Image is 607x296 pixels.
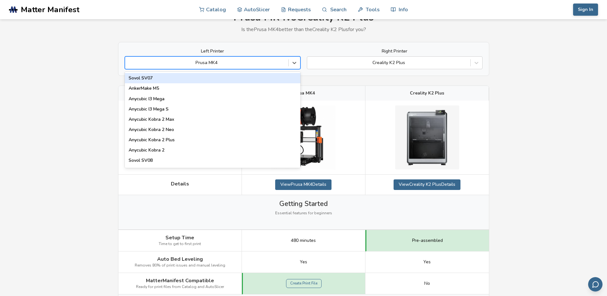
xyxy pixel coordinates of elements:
[292,91,315,96] span: Prusa MK4
[279,200,328,208] span: Getting Started
[275,211,332,216] span: Essential features for beginners
[394,179,460,190] a: ViewCreality K2 PlusDetails
[286,279,322,288] a: Create Print File
[291,238,316,243] span: 480 minutes
[135,263,225,268] span: Removes 80% of print issues and manual leveling
[573,4,598,16] button: Sign In
[412,238,443,243] span: Pre-assembled
[118,12,489,23] h1: Prusa MK4 vs Creality K2 Plus
[118,27,489,32] p: Is the Prusa MK4 better than the Creality K2 Plus for you?
[125,114,300,125] div: Anycubic Kobra 2 Max
[125,83,300,94] div: AnkerMake M5
[423,259,431,265] span: Yes
[157,256,203,262] span: Auto Bed Leveling
[275,179,331,190] a: ViewPrusa MK4Details
[21,5,79,14] span: Matter Manifest
[125,166,300,176] div: Creality Hi
[125,73,300,83] div: Sovol SV07
[588,277,603,292] button: Send feedback via email
[159,242,201,246] span: Time to get to first print
[125,135,300,145] div: Anycubic Kobra 2 Plus
[125,104,300,114] div: Anycubic I3 Mega S
[424,281,430,286] span: No
[300,259,307,265] span: Yes
[146,278,214,284] span: MatterManifest Compatible
[307,49,483,54] label: Right Printer
[128,60,130,65] input: Prusa MK4Sovol SV07AnkerMake M5Anycubic I3 MegaAnycubic I3 Mega SAnycubic Kobra 2 MaxAnycubic Kob...
[395,105,459,169] img: Creality K2 Plus
[125,49,300,54] label: Left Printer
[165,235,194,241] span: Setup Time
[271,105,335,169] img: Prusa MK4
[410,91,444,96] span: Creality K2 Plus
[125,155,300,166] div: Sovol SV08
[125,125,300,135] div: Anycubic Kobra 2 Neo
[310,60,312,65] input: Creality K2 Plus
[125,94,300,104] div: Anycubic I3 Mega
[136,285,224,289] span: Ready for print files from Catalog and AutoSlicer
[171,181,189,187] span: Details
[125,145,300,155] div: Anycubic Kobra 2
